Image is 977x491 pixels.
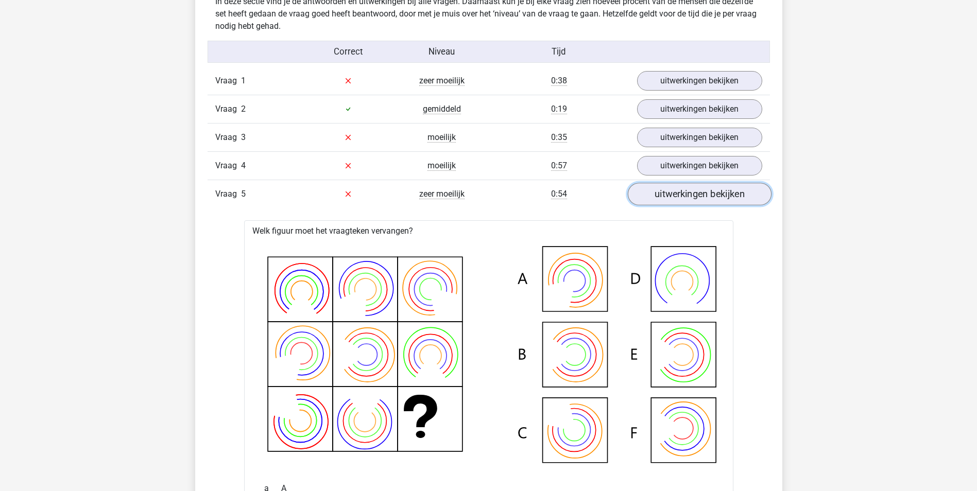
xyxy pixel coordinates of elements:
span: 0:38 [551,76,567,86]
span: 1 [241,76,246,85]
div: Tijd [488,45,629,58]
span: zeer moeilijk [419,76,465,86]
div: Correct [301,45,395,58]
span: zeer moeilijk [419,189,465,199]
div: Niveau [395,45,489,58]
a: uitwerkingen bekijken [637,99,762,119]
span: 0:19 [551,104,567,114]
span: gemiddeld [423,104,461,114]
span: 3 [241,132,246,142]
span: 2 [241,104,246,114]
span: Vraag [215,131,241,144]
span: 4 [241,161,246,170]
a: uitwerkingen bekijken [637,156,762,176]
span: Vraag [215,160,241,172]
span: Vraag [215,75,241,87]
a: uitwerkingen bekijken [637,71,762,91]
span: 0:54 [551,189,567,199]
span: moeilijk [427,132,456,143]
span: moeilijk [427,161,456,171]
span: Vraag [215,103,241,115]
span: 5 [241,189,246,199]
span: Vraag [215,188,241,200]
span: 0:57 [551,161,567,171]
a: uitwerkingen bekijken [627,183,771,205]
span: 0:35 [551,132,567,143]
a: uitwerkingen bekijken [637,128,762,147]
